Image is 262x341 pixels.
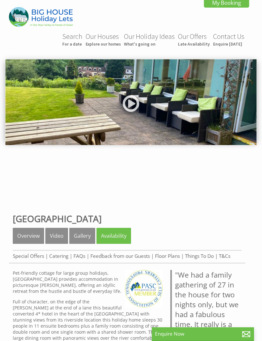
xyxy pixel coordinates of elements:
small: Enquire [DATE] [213,41,244,47]
a: [GEOGRAPHIC_DATA] [13,213,102,225]
a: SearchFor a date [62,32,82,47]
a: Feedback from our Guests [90,253,150,259]
a: FAQs [73,253,85,259]
a: Things To Do [185,253,214,259]
a: Catering [49,253,68,259]
a: T&Cs [219,253,230,259]
a: Our OffersLate Availability [178,32,210,47]
iframe: Customer reviews powered by Trustpilot [4,158,258,206]
a: Overview [13,228,44,244]
a: Gallery [69,228,95,244]
a: Contact UsEnquire [DATE] [213,32,244,47]
a: Our Holiday IdeasWhat's going on [124,32,175,47]
small: Explore our homes [86,41,121,47]
img: Big House Holiday Lets [9,7,73,26]
small: Late Availability [178,41,210,47]
p: Enquire Now [155,330,251,337]
a: Our HousesExplore our homes [86,32,121,47]
a: Video [45,228,68,244]
a: Special Offers [13,253,44,259]
small: For a date [62,41,82,47]
a: Availability [96,228,131,244]
p: Pet-friendly cottage for large group holidays, [GEOGRAPHIC_DATA] provides accommodation in pictur... [13,270,163,294]
img: PASC - PASC UK Members [125,270,163,308]
small: What's going on [124,41,175,47]
a: Floor Plans [155,253,180,259]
